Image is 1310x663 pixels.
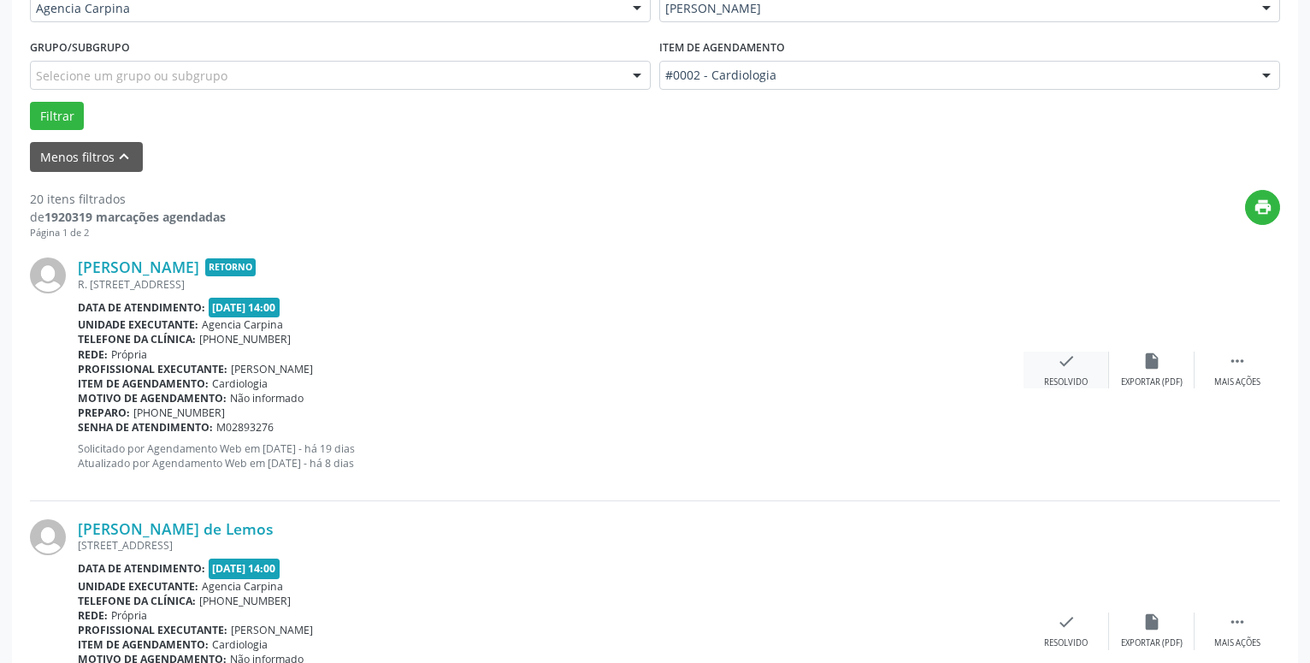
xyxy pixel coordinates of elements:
b: Senha de atendimento: [78,420,213,435]
span: Selecione um grupo ou subgrupo [36,67,227,85]
div: R. [STREET_ADDRESS] [78,277,1024,292]
button: print [1245,190,1280,225]
div: de [30,208,226,226]
span: [PHONE_NUMBER] [199,594,291,608]
span: Própria [111,608,147,623]
span: Cardiologia [212,376,268,391]
b: Profissional executante: [78,623,227,637]
button: Filtrar [30,102,84,131]
b: Data de atendimento: [78,561,205,576]
span: [PHONE_NUMBER] [133,405,225,420]
span: #0002 - Cardiologia [665,67,1245,84]
img: img [30,258,66,293]
strong: 1920319 marcações agendadas [44,209,226,225]
div: [STREET_ADDRESS] [78,538,1024,553]
div: Mais ações [1214,637,1260,649]
b: Telefone da clínica: [78,594,196,608]
span: [PERSON_NAME] [231,623,313,637]
a: [PERSON_NAME] [78,258,199,276]
div: Resolvido [1044,376,1088,388]
span: Própria [111,347,147,362]
b: Motivo de agendamento: [78,391,227,405]
span: Agencia Carpina [202,317,283,332]
i:  [1228,352,1247,370]
span: [PERSON_NAME] [231,362,313,376]
div: Página 1 de 2 [30,226,226,240]
div: Exportar (PDF) [1121,637,1183,649]
div: Exportar (PDF) [1121,376,1183,388]
div: Resolvido [1044,637,1088,649]
span: Agencia Carpina [202,579,283,594]
b: Rede: [78,347,108,362]
i:  [1228,613,1247,631]
b: Profissional executante: [78,362,227,376]
img: img [30,519,66,555]
div: 20 itens filtrados [30,190,226,208]
span: Retorno [205,258,256,276]
b: Unidade executante: [78,317,198,332]
span: Cardiologia [212,637,268,652]
b: Item de agendamento: [78,637,209,652]
b: Item de agendamento: [78,376,209,391]
b: Telefone da clínica: [78,332,196,346]
div: Mais ações [1214,376,1260,388]
i: insert_drive_file [1142,352,1161,370]
span: M02893276 [216,420,274,435]
b: Preparo: [78,405,130,420]
label: Item de agendamento [659,34,785,61]
i: keyboard_arrow_up [115,147,133,166]
b: Data de atendimento: [78,300,205,315]
span: Não informado [230,391,304,405]
a: [PERSON_NAME] de Lemos [78,519,274,538]
p: Solicitado por Agendamento Web em [DATE] - há 19 dias Atualizado por Agendamento Web em [DATE] - ... [78,441,1024,471]
span: [DATE] 14:00 [209,559,280,578]
i: print [1254,198,1272,216]
b: Rede: [78,608,108,623]
span: [DATE] 14:00 [209,298,280,317]
i: check [1057,352,1076,370]
i: insert_drive_file [1142,613,1161,631]
button: Menos filtroskeyboard_arrow_up [30,142,143,172]
i: check [1057,613,1076,631]
label: Grupo/Subgrupo [30,34,130,61]
b: Unidade executante: [78,579,198,594]
span: [PHONE_NUMBER] [199,332,291,346]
